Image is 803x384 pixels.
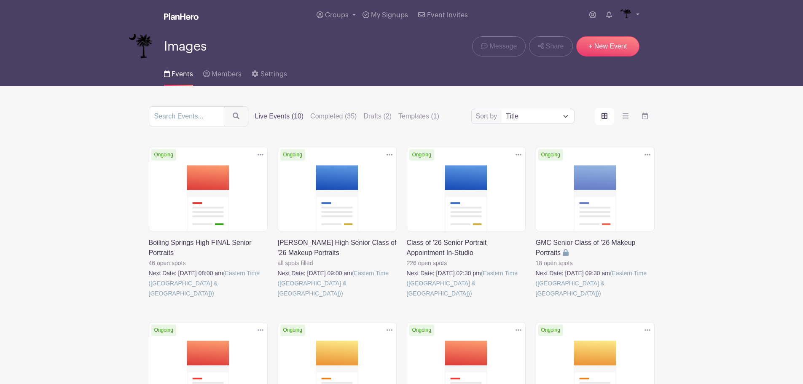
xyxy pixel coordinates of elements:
a: Members [203,59,242,86]
span: Events [172,71,193,78]
span: Event Invites [427,12,468,19]
input: Search Events... [149,106,224,126]
label: Live Events (10) [255,111,304,121]
a: Share [529,36,572,56]
span: Images [164,40,207,54]
a: Settings [252,59,287,86]
img: IMAGES%20logo%20transparenT%20PNG%20s.png [619,8,632,22]
span: Message [489,41,517,51]
span: Share [546,41,564,51]
div: filters [255,111,439,121]
img: IMAGES%20logo%20transparenT%20PNG%20s.png [129,34,154,59]
a: Events [164,59,193,86]
label: Templates (1) [398,111,439,121]
a: Message [472,36,526,56]
span: My Signups [371,12,408,19]
span: Settings [261,71,287,78]
span: Members [212,71,242,78]
img: logo_white-6c42ec7e38ccf1d336a20a19083b03d10ae64f83f12c07503d8b9e83406b4c7d.svg [164,13,199,20]
a: + New Event [576,36,639,56]
span: Groups [325,12,349,19]
label: Completed (35) [310,111,357,121]
div: order and view [595,108,655,125]
label: Sort by [476,111,500,121]
label: Drafts (2) [363,111,392,121]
